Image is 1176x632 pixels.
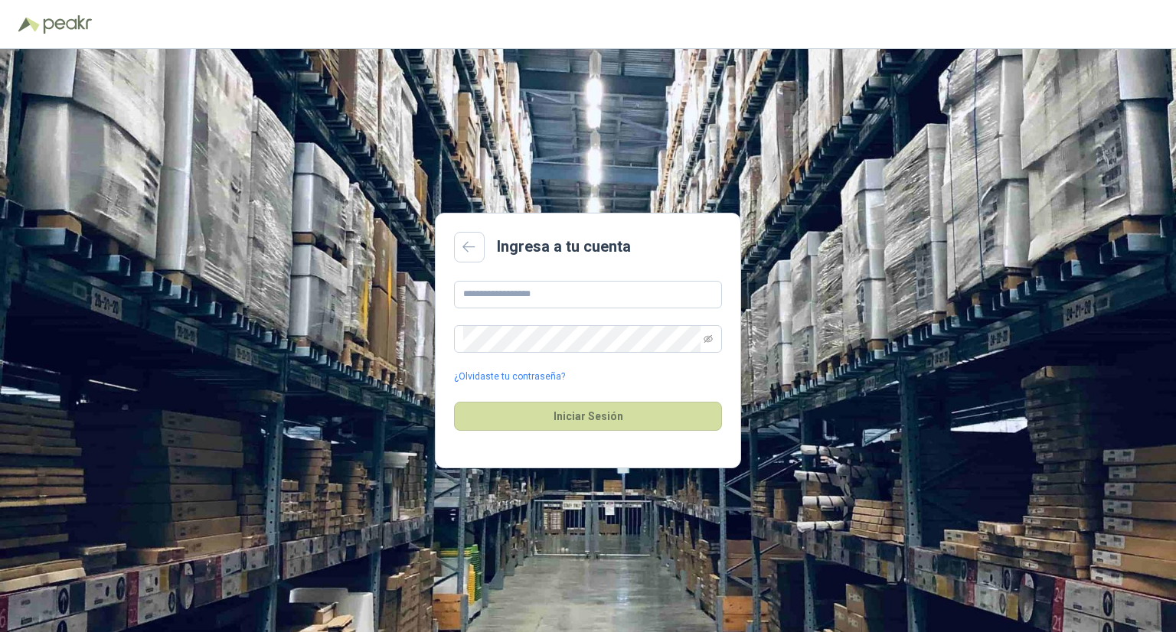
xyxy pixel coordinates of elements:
[497,235,631,259] h2: Ingresa a tu cuenta
[454,402,722,431] button: Iniciar Sesión
[704,334,713,344] span: eye-invisible
[454,370,565,384] a: ¿Olvidaste tu contraseña?
[18,17,40,32] img: Logo
[43,15,92,34] img: Peakr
